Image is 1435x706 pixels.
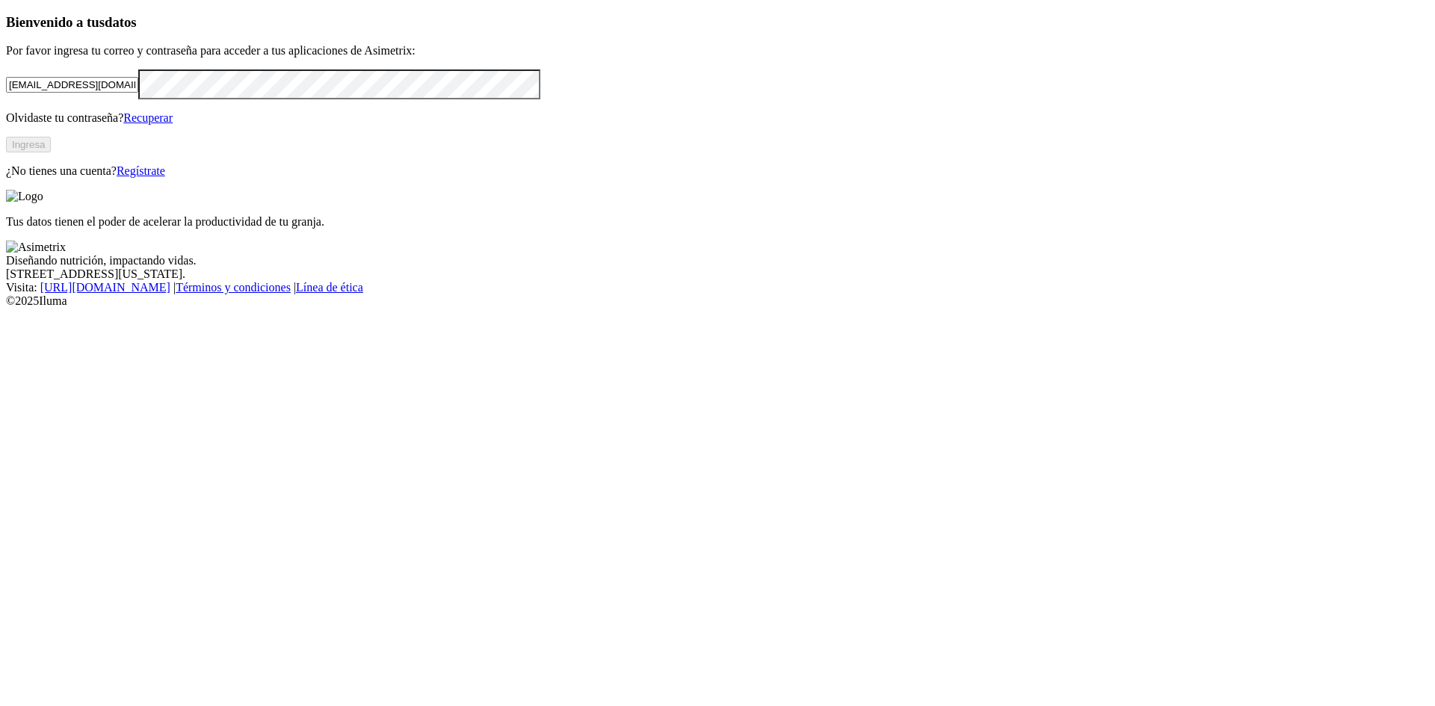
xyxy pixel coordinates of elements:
[6,281,1429,294] div: Visita : | |
[40,281,170,294] a: [URL][DOMAIN_NAME]
[6,14,1429,31] h3: Bienvenido a tus
[6,215,1429,229] p: Tus datos tienen el poder de acelerar la productividad de tu granja.
[6,164,1429,178] p: ¿No tienes una cuenta?
[296,281,363,294] a: Línea de ética
[6,77,138,93] input: Tu correo
[6,241,66,254] img: Asimetrix
[6,254,1429,267] div: Diseñando nutrición, impactando vidas.
[6,294,1429,308] div: © 2025 Iluma
[176,281,291,294] a: Términos y condiciones
[123,111,173,124] a: Recuperar
[6,111,1429,125] p: Olvidaste tu contraseña?
[6,190,43,203] img: Logo
[6,137,51,152] button: Ingresa
[117,164,165,177] a: Regístrate
[105,14,137,30] span: datos
[6,267,1429,281] div: [STREET_ADDRESS][US_STATE].
[6,44,1429,58] p: Por favor ingresa tu correo y contraseña para acceder a tus aplicaciones de Asimetrix:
